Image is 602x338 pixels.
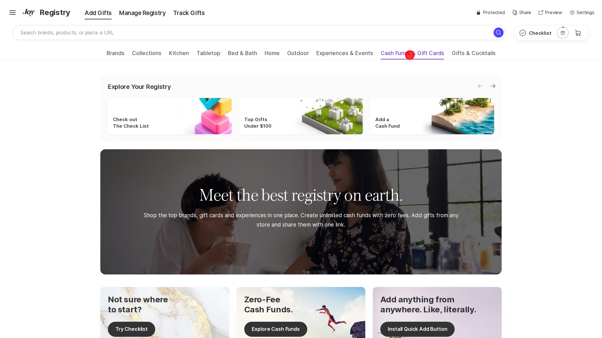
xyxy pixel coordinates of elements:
span: Registry [40,7,70,18]
button: Settings [570,9,594,16]
p: Add anything from anywhere. Like, literally. [380,294,476,314]
a: Kitchen [169,50,189,60]
button: Install Quick Add Button [380,322,455,337]
a: Cash Funds & Gift Cards [381,50,444,60]
button: Share [512,9,531,16]
a: Collections [132,50,161,60]
button: Try Checklist [108,322,155,337]
button: Search for [494,28,504,38]
button: Preview [539,9,562,16]
p: Zero-Fee Cash Funds. [244,294,307,314]
button: Protected [476,9,505,16]
p: Protected [483,9,505,16]
span: Top Gifts Under $100 [244,116,272,129]
div: Track Gifts [169,9,208,18]
span: Check out The Check List [113,116,149,129]
a: Bed & Bath [228,50,257,60]
a: Outdoor [287,50,309,60]
p: Explore Your Registry [108,83,171,90]
p: Share [519,9,531,16]
input: Search brands, products, or paste a URL [13,25,506,40]
div: Add Gifts [72,9,115,18]
a: Tabletop [197,50,220,60]
h1: Meet the best registry on earth. [199,184,403,206]
p: Preview [545,9,562,16]
a: Brands [107,50,124,60]
button: Explore Cash Funds [244,322,307,337]
p: Not sure where to start? [108,294,168,314]
span: Add a Cash Fund [375,116,400,129]
a: Home [265,50,280,60]
div: Manage Registry [115,9,169,18]
p: Settings [577,9,594,16]
a: Experiences & Events [316,50,373,60]
a: Gifts & Cocktails [452,50,496,60]
div: Shop the top brands, gift cards and experiences in one place. Create unlimited cash funds with ze... [138,211,464,230]
button: Checklist [514,25,557,40]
